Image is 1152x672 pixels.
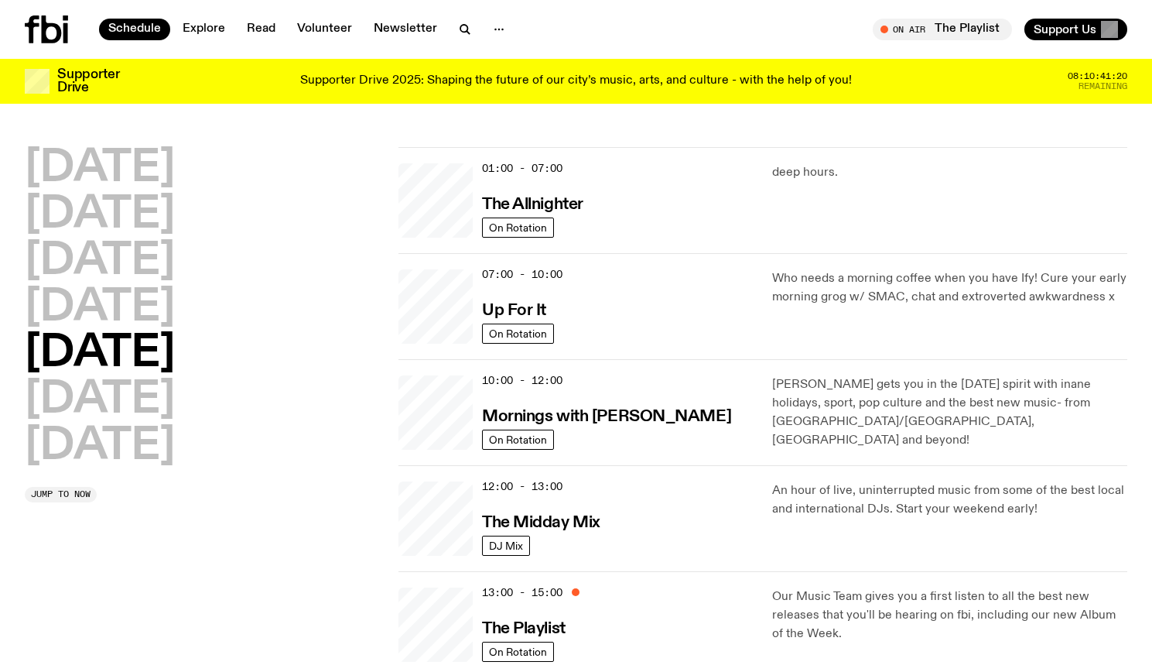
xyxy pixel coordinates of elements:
[772,163,1127,182] p: deep hours.
[31,490,91,499] span: Jump to now
[489,434,547,446] span: On Rotation
[482,324,554,344] a: On Rotation
[364,19,446,40] a: Newsletter
[482,515,600,531] h3: The Midday Mix
[772,482,1127,519] p: An hour of live, uninterrupted music from some of the best local and international DJs. Start you...
[482,621,566,637] h3: The Playlist
[25,147,175,190] button: [DATE]
[1034,22,1096,36] span: Support Us
[489,222,547,234] span: On Rotation
[482,479,562,494] span: 12:00 - 13:00
[1024,19,1127,40] button: Support Us
[1079,82,1127,91] span: Remaining
[489,646,547,658] span: On Rotation
[398,375,473,450] a: Sam blankly stares at the camera, brightly lit by a camera flash wearing a hat collared shirt and...
[482,300,546,319] a: Up For It
[25,194,175,237] button: [DATE]
[25,286,175,330] button: [DATE]
[173,19,234,40] a: Explore
[25,487,97,502] button: Jump to now
[398,588,473,662] a: A corner shot of the fbi music library
[482,197,583,213] h3: The Allnighter
[482,218,554,238] a: On Rotation
[482,618,566,637] a: The Playlist
[288,19,361,40] a: Volunteer
[482,430,554,450] a: On Rotation
[482,406,731,425] a: Mornings with [PERSON_NAME]
[482,161,562,176] span: 01:00 - 07:00
[300,74,852,88] p: Supporter Drive 2025: Shaping the future of our city’s music, arts, and culture - with the help o...
[489,540,523,552] span: DJ Mix
[772,375,1127,450] p: [PERSON_NAME] gets you in the [DATE] spirit with inane holidays, sport, pop culture and the best ...
[25,425,175,468] button: [DATE]
[57,68,119,94] h3: Supporter Drive
[25,240,175,283] button: [DATE]
[482,585,562,600] span: 13:00 - 15:00
[482,194,583,213] a: The Allnighter
[482,642,554,662] a: On Rotation
[482,536,530,556] a: DJ Mix
[489,328,547,340] span: On Rotation
[398,269,473,344] a: Ify - a Brown Skin girl with black braided twists, looking up to the side with her tongue stickin...
[238,19,285,40] a: Read
[1068,72,1127,81] span: 08:10:41:20
[482,267,562,282] span: 07:00 - 10:00
[25,379,175,422] button: [DATE]
[99,19,170,40] a: Schedule
[482,512,600,531] a: The Midday Mix
[482,373,562,388] span: 10:00 - 12:00
[873,19,1012,40] button: On AirThe Playlist
[772,269,1127,307] p: Who needs a morning coffee when you have Ify! Cure your early morning grog w/ SMAC, chat and extr...
[772,588,1127,643] p: Our Music Team gives you a first listen to all the best new releases that you'll be hearing on fb...
[25,332,175,375] button: [DATE]
[482,303,546,319] h3: Up For It
[482,409,731,425] h3: Mornings with [PERSON_NAME]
